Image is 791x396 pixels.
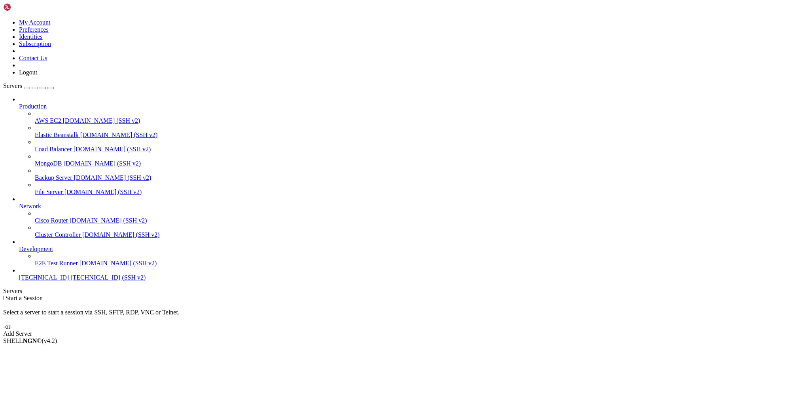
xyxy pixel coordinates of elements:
a: AWS EC2 [DOMAIN_NAME] (SSH v2) [35,117,788,124]
span: Network [19,203,41,209]
li: MongoDB [DOMAIN_NAME] (SSH v2) [35,153,788,167]
span: [DOMAIN_NAME] (SSH v2) [79,260,157,267]
span: [DOMAIN_NAME] (SSH v2) [74,174,151,181]
div: Select a server to start a session via SSH, SFTP, RDP, VNC or Telnet. -or- [3,302,788,330]
span: [DOMAIN_NAME] (SSH v2) [74,146,151,152]
span: Backup Server [35,174,72,181]
span: [DOMAIN_NAME] (SSH v2) [80,131,158,138]
a: Backup Server [DOMAIN_NAME] (SSH v2) [35,174,788,181]
li: Development [19,238,788,267]
span: MongoDB [35,160,62,167]
li: Network [19,196,788,238]
span: Start a Session [6,295,43,301]
li: Production [19,96,788,196]
span: [DOMAIN_NAME] (SSH v2) [82,231,160,238]
span: [DOMAIN_NAME] (SSH v2) [63,160,141,167]
a: Production [19,103,788,110]
a: File Server [DOMAIN_NAME] (SSH v2) [35,188,788,196]
a: Servers [3,82,54,89]
span: [DOMAIN_NAME] (SSH v2) [70,217,147,224]
li: Load Balancer [DOMAIN_NAME] (SSH v2) [35,139,788,153]
li: Backup Server [DOMAIN_NAME] (SSH v2) [35,167,788,181]
li: Cluster Controller [DOMAIN_NAME] (SSH v2) [35,224,788,238]
b: NGN [23,337,37,344]
span: [DOMAIN_NAME] (SSH v2) [64,188,142,195]
a: Subscription [19,40,51,47]
span:  [3,295,6,301]
li: Cisco Router [DOMAIN_NAME] (SSH v2) [35,210,788,224]
span: E2E Test Runner [35,260,78,267]
a: Logout [19,69,37,76]
a: Contact Us [19,55,47,61]
a: MongoDB [DOMAIN_NAME] (SSH v2) [35,160,788,167]
a: Cisco Router [DOMAIN_NAME] (SSH v2) [35,217,788,224]
span: Development [19,246,53,252]
span: Cluster Controller [35,231,81,238]
span: File Server [35,188,63,195]
span: AWS EC2 [35,117,61,124]
a: Load Balancer [DOMAIN_NAME] (SSH v2) [35,146,788,153]
span: [TECHNICAL_ID] (SSH v2) [70,274,146,281]
li: AWS EC2 [DOMAIN_NAME] (SSH v2) [35,110,788,124]
div: Add Server [3,330,788,337]
a: Cluster Controller [DOMAIN_NAME] (SSH v2) [35,231,788,238]
img: Shellngn [3,3,49,11]
li: Elastic Beanstalk [DOMAIN_NAME] (SSH v2) [35,124,788,139]
a: Preferences [19,26,49,33]
span: Servers [3,82,22,89]
span: [TECHNICAL_ID] [19,274,69,281]
li: File Server [DOMAIN_NAME] (SSH v2) [35,181,788,196]
li: [TECHNICAL_ID] [TECHNICAL_ID] (SSH v2) [19,267,788,281]
span: SHELL © [3,337,57,344]
span: Production [19,103,47,110]
span: Elastic Beanstalk [35,131,79,138]
a: Development [19,246,788,253]
li: E2E Test Runner [DOMAIN_NAME] (SSH v2) [35,253,788,267]
a: Network [19,203,788,210]
a: E2E Test Runner [DOMAIN_NAME] (SSH v2) [35,260,788,267]
a: Identities [19,33,43,40]
span: Load Balancer [35,146,72,152]
span: Cisco Router [35,217,68,224]
a: [TECHNICAL_ID] [TECHNICAL_ID] (SSH v2) [19,274,788,281]
span: [DOMAIN_NAME] (SSH v2) [63,117,140,124]
a: My Account [19,19,51,26]
div: Servers [3,287,788,295]
span: 4.2.0 [42,337,57,344]
a: Elastic Beanstalk [DOMAIN_NAME] (SSH v2) [35,131,788,139]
